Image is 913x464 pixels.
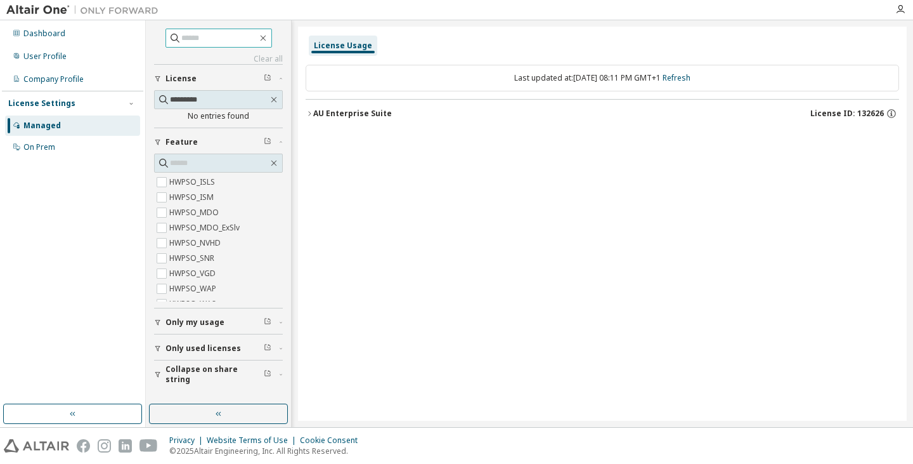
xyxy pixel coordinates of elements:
[169,296,219,312] label: HWPSO_WAS
[23,121,61,131] div: Managed
[169,190,216,205] label: HWPSO_ISM
[264,137,271,147] span: Clear filter
[154,128,283,156] button: Feature
[154,65,283,93] button: License
[23,29,65,39] div: Dashboard
[169,266,218,281] label: HWPSO_VGD
[4,439,69,453] img: altair_logo.svg
[23,51,67,62] div: User Profile
[165,74,197,84] span: License
[6,4,165,17] img: Altair One
[264,317,271,328] span: Clear filter
[169,235,223,251] label: HWPSO_NVHD
[8,98,75,109] div: License Settings
[154,361,283,388] button: Collapse on share string
[306,100,899,128] button: AU Enterprise SuiteLicense ID: 132626
[154,335,283,362] button: Only used licenses
[119,439,132,453] img: linkedin.svg
[165,317,224,328] span: Only my usage
[77,439,90,453] img: facebook.svg
[154,308,283,336] button: Only my usage
[23,142,55,152] div: On Prem
[165,343,241,354] span: Only used licenses
[98,439,111,453] img: instagram.svg
[810,109,884,119] span: License ID: 132626
[663,72,690,83] a: Refresh
[139,439,158,453] img: youtube.svg
[264,74,271,84] span: Clear filter
[169,435,207,446] div: Privacy
[313,109,392,119] div: AU Enterprise Suite
[154,111,283,121] div: No entries found
[23,74,84,84] div: Company Profile
[264,369,271,380] span: Clear filter
[169,175,217,190] label: HWPSO_ISLS
[264,343,271,354] span: Clear filter
[169,205,221,220] label: HWPSO_MDO
[300,435,365,446] div: Cookie Consent
[314,41,372,51] div: License Usage
[306,65,899,91] div: Last updated at: [DATE] 08:11 PM GMT+1
[165,137,198,147] span: Feature
[154,54,283,64] a: Clear all
[169,281,219,296] label: HWPSO_WAP
[169,220,242,235] label: HWPSO_MDO_ExSlv
[169,446,365,456] p: © 2025 Altair Engineering, Inc. All Rights Reserved.
[165,364,264,385] span: Collapse on share string
[207,435,300,446] div: Website Terms of Use
[169,251,217,266] label: HWPSO_SNR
